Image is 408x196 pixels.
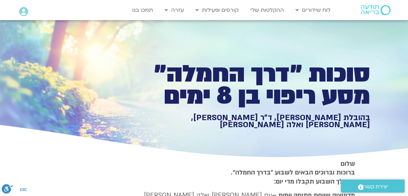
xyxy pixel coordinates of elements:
strong: שלום [341,159,355,168]
a: לוח שידורים [292,4,334,16]
img: תודעה בריאה [361,5,391,15]
strong: ברוכות וברוכים הבאים לשבוע ״בדרך החמלה״. במהלך השבוע תקבלו מדי יום: [231,168,355,186]
a: יצירת קשר [341,180,405,193]
a: קורסים ופעילות [192,4,242,16]
a: תמכו בנו [129,4,156,16]
span: יצירת קשר [364,182,388,191]
h1: בהובלת [PERSON_NAME], ד״ר [PERSON_NAME], [PERSON_NAME] ואלה [PERSON_NAME] [138,114,370,129]
a: עזרה [161,4,187,16]
h1: סוכות ״דרך החמלה״ מסע ריפוי בן 8 ימים [138,63,370,107]
a: ההקלטות שלי [247,4,287,16]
